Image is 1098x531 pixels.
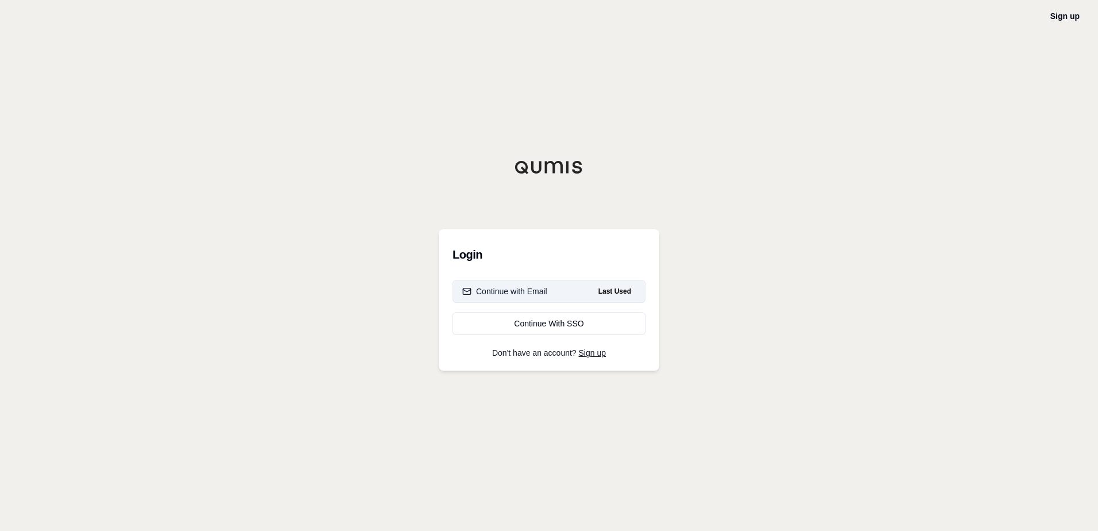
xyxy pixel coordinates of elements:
[453,312,645,335] a: Continue With SSO
[594,284,636,298] span: Last Used
[453,349,645,357] p: Don't have an account?
[1050,11,1080,21] a: Sign up
[453,280,645,303] button: Continue with EmailLast Used
[579,348,606,357] a: Sign up
[453,243,645,266] h3: Login
[515,160,583,174] img: Qumis
[462,318,636,329] div: Continue With SSO
[462,286,547,297] div: Continue with Email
